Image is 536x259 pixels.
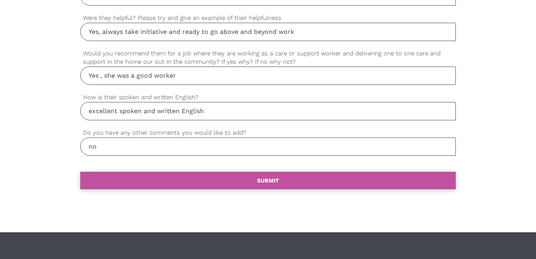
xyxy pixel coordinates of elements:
[80,49,455,67] label: Would you recommend them for a job where they are working as a care or support worker and deliver...
[257,177,279,184] b: SUBMIT
[80,128,455,137] label: Do you have any other comments you would like to add?
[80,93,455,102] label: How is their spoken and written English?
[80,172,455,189] a: SUBMIT
[80,14,455,23] label: Were they helpful? Please try and give an example of their helpfulness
